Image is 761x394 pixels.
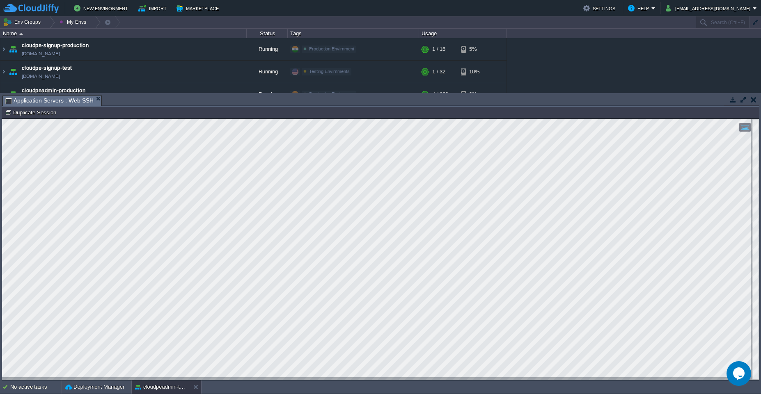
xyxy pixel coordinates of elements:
button: Deployment Manager [65,383,124,391]
img: AMDAwAAAACH5BAEAAAAALAAAAAABAAEAAAICRAEAOw== [7,38,19,60]
button: My Envs [60,16,89,28]
div: 9% [461,83,488,105]
button: Settings [583,3,618,13]
img: AMDAwAAAACH5BAEAAAAALAAAAAABAAEAAAICRAEAOw== [0,38,7,60]
a: cloudpe-signup-production [22,41,89,50]
iframe: chat widget [727,361,753,386]
a: [DOMAIN_NAME] [22,72,60,80]
button: Help [628,3,651,13]
button: cloudpeadmin-test [135,383,187,391]
div: Status [247,29,287,38]
div: 1 / 16 [432,38,445,60]
img: AMDAwAAAACH5BAEAAAAALAAAAAABAAEAAAICRAEAOw== [0,83,7,105]
span: Testing Envirnments [309,69,350,74]
button: New Environment [74,3,131,13]
img: AMDAwAAAACH5BAEAAAAALAAAAAABAAEAAAICRAEAOw== [19,33,23,35]
button: Env Groups [3,16,44,28]
div: 5% [461,38,488,60]
span: Production Envirnment [309,91,354,96]
button: Import [138,3,169,13]
img: AMDAwAAAACH5BAEAAAAALAAAAAABAAEAAAICRAEAOw== [0,61,7,83]
img: AMDAwAAAACH5BAEAAAAALAAAAAABAAEAAAICRAEAOw== [7,83,19,105]
button: Duplicate Session [5,109,59,116]
span: Application Servers : Web SSH [5,96,94,106]
a: [DOMAIN_NAME] [22,50,60,58]
img: CloudJiffy [3,3,59,14]
span: Production Envirnment [309,46,354,51]
div: Tags [288,29,419,38]
img: AMDAwAAAACH5BAEAAAAALAAAAAABAAEAAAICRAEAOw== [7,61,19,83]
div: No active tasks [10,380,62,394]
div: 10% [461,61,488,83]
button: Marketplace [176,3,221,13]
div: 4 / 262 [432,83,448,105]
div: 1 / 32 [432,61,445,83]
div: Running [247,61,288,83]
button: [EMAIL_ADDRESS][DOMAIN_NAME] [666,3,753,13]
div: Running [247,38,288,60]
a: cloudpe-signup-test [22,64,72,72]
div: Running [247,83,288,105]
div: Name [1,29,246,38]
a: cloudpeadmin-production [22,87,85,95]
div: Usage [419,29,506,38]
